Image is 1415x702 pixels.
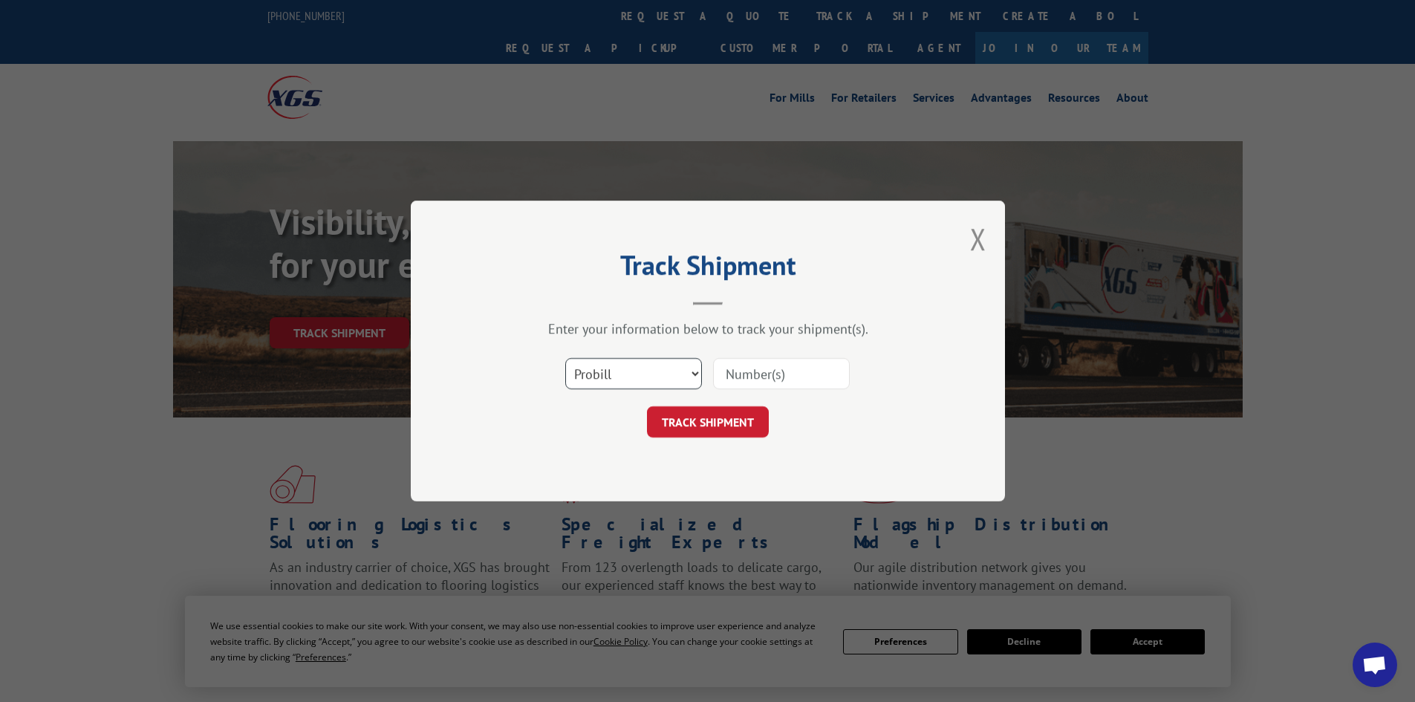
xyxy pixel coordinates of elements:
input: Number(s) [713,358,850,389]
div: Enter your information below to track your shipment(s). [485,320,931,337]
div: Open chat [1353,643,1397,687]
h2: Track Shipment [485,255,931,283]
button: TRACK SHIPMENT [647,406,769,438]
button: Close modal [970,219,986,259]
